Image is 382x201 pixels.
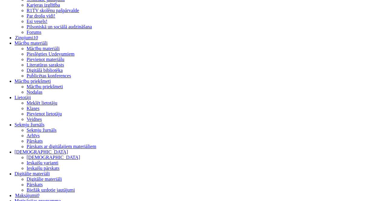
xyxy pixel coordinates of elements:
[27,100,57,105] a: Meklēt lietotāju
[27,166,59,171] a: Ieskaišu pārskats
[14,193,380,198] a: Maksājumi0
[27,2,60,8] a: Karjeras izglītība
[14,41,48,46] a: Mācību materiāli
[27,160,58,165] a: Ieskaišu varianti
[27,138,43,144] a: Pārskats
[27,128,56,133] a: Sekmju žurnāls
[27,30,41,35] a: Forums
[2,5,364,90] body: Текстовий редактор, wiswyg-editor-test-version-351
[14,35,380,41] legend: Ziņojumi
[27,89,42,95] a: Nodaļas
[27,155,80,160] a: [DEMOGRAPHIC_DATA]
[2,5,364,10] body: Текстовий редактор, wiswyg-editor-test-version-help-351
[27,51,75,57] a: Pieslēgties Uzdevumiem
[14,79,51,84] a: Mācību priekšmeti
[27,57,64,62] a: Pievienot materiālu
[27,46,60,51] a: Mācību materiāli
[27,68,63,73] a: Digitālā bibliotēka
[27,117,42,122] a: Veidnes
[27,177,62,182] a: Digitālie materiāli
[14,171,50,176] a: Digitālie materiāli
[27,62,64,67] a: Literatūras saraksts
[27,133,40,138] a: Arhīvs
[27,106,40,111] a: Klases
[27,84,63,89] a: Mācību priekšmeti
[14,193,380,198] legend: Maksājumi
[27,73,71,78] a: Publicētas konferences
[14,149,68,154] a: [DEMOGRAPHIC_DATA]
[27,111,62,116] a: Pievienot lietotāju
[14,122,44,127] a: Sekmju žurnāls
[27,13,55,18] a: Par drošu vidi!
[37,193,39,198] i: 0
[14,95,31,100] a: Lietotāji
[27,24,92,29] a: Pilsoniskā un sociālā audzināšana
[27,187,75,193] a: Biežāk uzdotie jautājumi
[33,35,38,40] i: 10
[27,19,47,24] a: Esi vesels!
[27,144,96,149] a: Pārskats ar digitālajiem materiāliem
[27,182,43,187] a: Pārskats
[27,8,79,13] a: R1TV skolēnu pašpārvalde
[14,35,380,41] a: Ziņojumi10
